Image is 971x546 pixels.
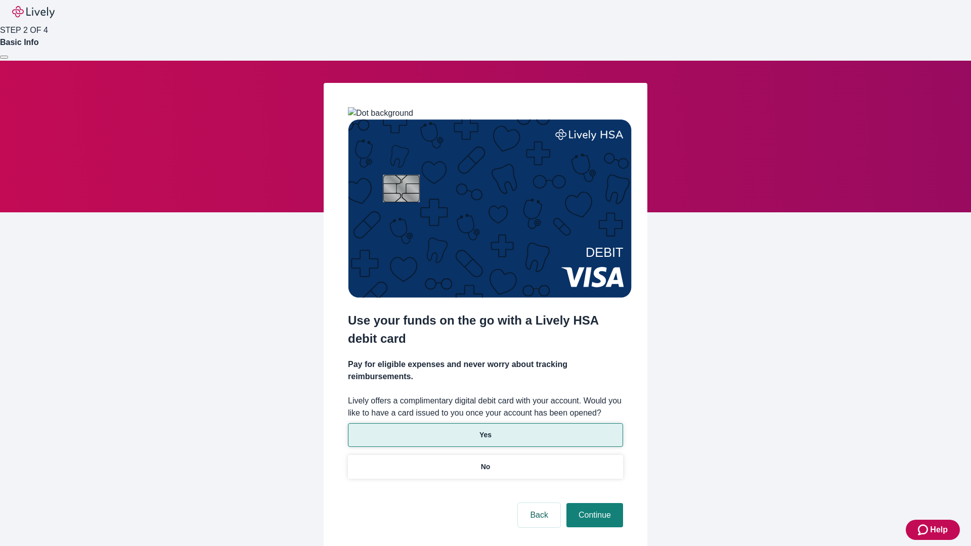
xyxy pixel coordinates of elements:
[479,430,492,440] p: Yes
[930,524,948,536] span: Help
[481,462,491,472] p: No
[566,503,623,527] button: Continue
[348,358,623,383] h4: Pay for eligible expenses and never worry about tracking reimbursements.
[906,520,960,540] button: Zendesk support iconHelp
[348,311,623,348] h2: Use your funds on the go with a Lively HSA debit card
[518,503,560,527] button: Back
[348,395,623,419] label: Lively offers a complimentary digital debit card with your account. Would you like to have a card...
[12,6,55,18] img: Lively
[348,107,413,119] img: Dot background
[348,455,623,479] button: No
[348,119,632,298] img: Debit card
[348,423,623,447] button: Yes
[918,524,930,536] svg: Zendesk support icon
